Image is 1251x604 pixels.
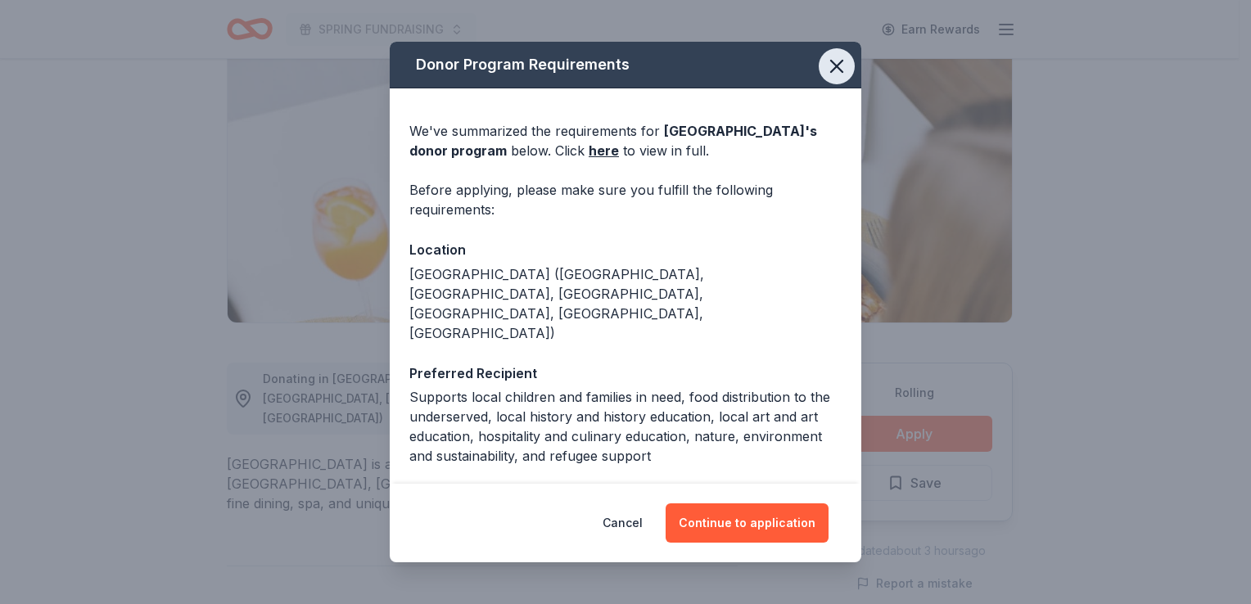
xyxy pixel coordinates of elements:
div: We've summarized the requirements for below. Click to view in full. [409,121,842,160]
div: Supports local children and families in need, food distribution to the underserved, local history... [409,387,842,466]
button: Cancel [603,503,643,543]
div: Before applying, please make sure you fulfill the following requirements: [409,180,842,219]
button: Continue to application [666,503,829,543]
div: Preferred Recipient [409,363,842,384]
a: here [589,141,619,160]
div: Donor Program Requirements [390,42,861,88]
div: [GEOGRAPHIC_DATA] ([GEOGRAPHIC_DATA], [GEOGRAPHIC_DATA], [GEOGRAPHIC_DATA], [GEOGRAPHIC_DATA], [G... [409,264,842,343]
div: Location [409,239,842,260]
